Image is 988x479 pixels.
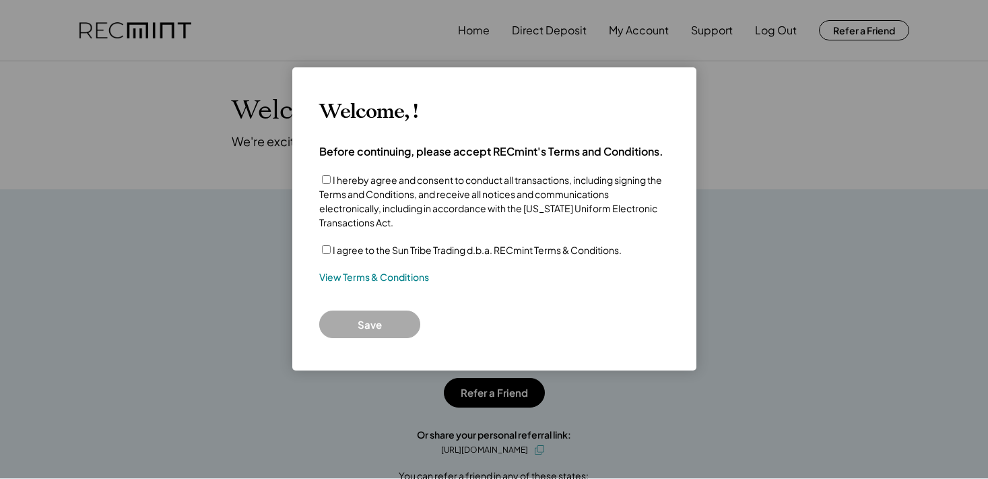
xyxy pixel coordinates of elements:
label: I agree to the Sun Tribe Trading d.b.a. RECmint Terms & Conditions. [333,244,622,256]
h3: Welcome, ! [319,100,418,124]
h4: Before continuing, please accept RECmint's Terms and Conditions. [319,144,663,159]
label: I hereby agree and consent to conduct all transactions, including signing the Terms and Condition... [319,174,662,228]
a: View Terms & Conditions [319,271,429,284]
button: Save [319,311,420,338]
